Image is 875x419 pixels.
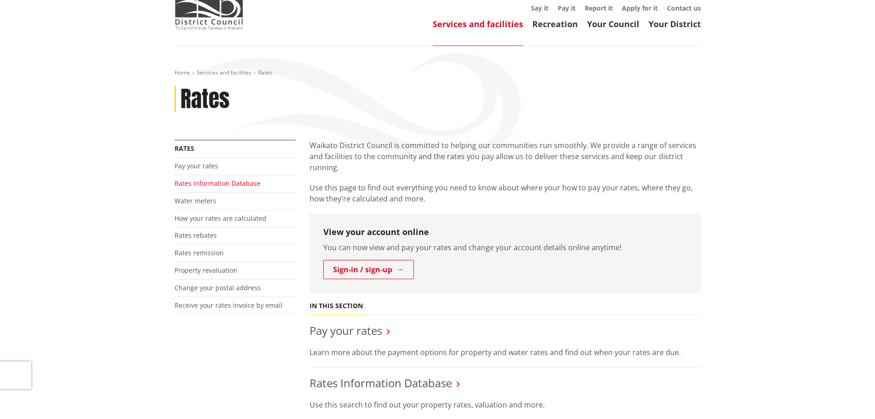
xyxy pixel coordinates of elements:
a: Services and facilities [433,18,523,29]
a: Home [175,69,190,76]
a: Pay it [558,4,576,12]
a: Your Council [587,18,639,29]
a: Rates rebates [175,231,217,240]
a: Receive your rates invoice by email [175,301,282,310]
a: Water meters [175,196,216,205]
a: Your District [649,18,701,29]
a: Rates Information Database [175,179,260,188]
a: Recreation [532,18,578,29]
a: Change your postal address [175,283,261,292]
nav: breadcrumb [175,69,701,77]
a: How your rates are calculated [175,214,266,223]
a: Rates [175,144,194,153]
h1: Rates [181,86,230,113]
p: Use this search to find out your property rates, valuation and more. [310,399,701,410]
h5: In this section [310,302,363,310]
span: Rates [258,69,272,76]
a: Services and facilities [197,69,252,76]
a: Apply for it [622,4,658,12]
a: Sign-in / sign-up [323,260,414,279]
a: Pay your rates [175,161,218,170]
iframe: Messenger Launcher [833,380,866,413]
a: Rates Information Database [310,375,452,390]
a: Pay your rates [310,323,382,338]
a: Contact us [667,4,701,12]
a: Say it [531,4,548,12]
p: Waikato District Council is committed to helping our communities run smoothly. We provide a range... [310,140,701,173]
a: Property revaluation [175,266,237,275]
a: Report it [585,4,613,12]
p: Learn more about the payment options for property and water rates and find out when your rates ar... [310,347,701,358]
p: Use this page to find out everything you need to know about where your how to pay your rates, whe... [310,182,701,204]
a: Rates remission [175,248,224,257]
p: You can now view and pay your rates and change your account details online anytime! [323,242,687,253]
h3: View your account online [323,227,687,237]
